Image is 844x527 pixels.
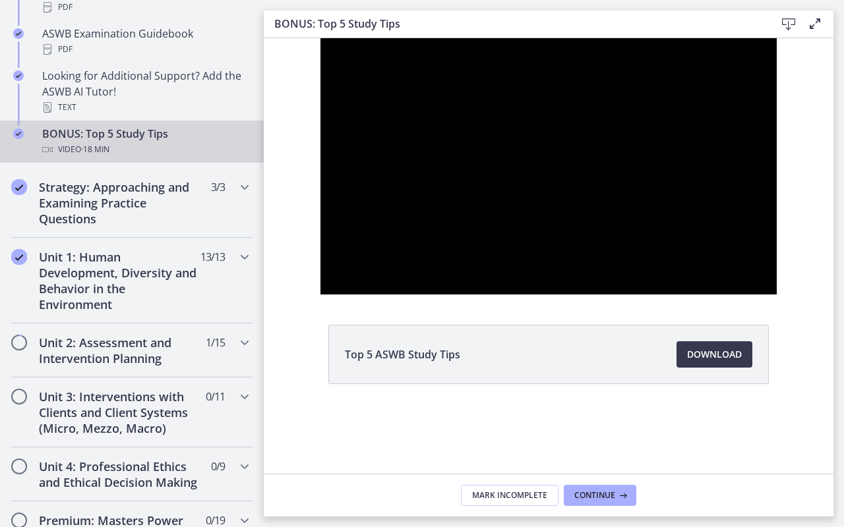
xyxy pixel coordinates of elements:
div: Looking for Additional Support? Add the ASWB AI Tutor! [42,68,248,115]
span: · 18 min [81,142,109,157]
i: Completed [11,179,27,195]
div: Text [42,99,248,115]
span: 0 / 9 [211,458,225,474]
span: 3 / 3 [211,179,225,195]
i: Completed [13,128,24,139]
i: Completed [11,249,27,265]
span: Continue [574,490,615,501]
h3: BONUS: Top 5 Study Tips [274,16,754,32]
button: Mark Incomplete [461,485,558,506]
button: Continue [564,485,636,506]
i: Completed [13,70,24,81]
span: 0 / 11 [206,389,225,404]
span: Top 5 ASWB Study Tips [345,347,460,362]
div: PDF [42,42,248,57]
h2: Unit 2: Assessment and Intervention Planning [39,335,200,366]
h2: Unit 4: Professional Ethics and Ethical Decision Making [39,458,200,490]
i: Completed [13,28,24,39]
span: 1 / 15 [206,335,225,350]
span: Download [687,347,742,362]
h2: Strategy: Approaching and Examining Practice Questions [39,179,200,227]
div: ASWB Examination Guidebook [42,26,248,57]
span: 13 / 13 [200,249,225,265]
a: Download [677,341,752,368]
span: Mark Incomplete [472,490,547,501]
h2: Unit 3: Interventions with Clients and Client Systems (Micro, Mezzo, Macro) [39,389,200,436]
div: Video [42,142,248,157]
iframe: Video Lesson [264,38,833,294]
h2: Unit 1: Human Development, Diversity and Behavior in the Environment [39,249,200,312]
div: BONUS: Top 5 Study Tips [42,126,248,157]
